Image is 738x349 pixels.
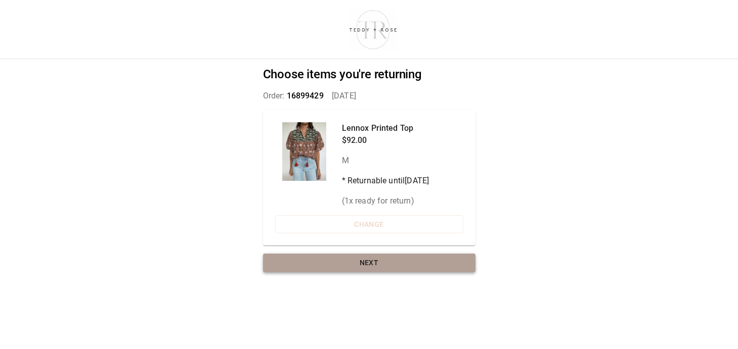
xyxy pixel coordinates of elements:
[342,155,429,167] p: M
[344,8,402,51] img: shop-teddyrose.myshopify.com-d93983e8-e25b-478f-b32e-9430bef33fdd
[342,175,429,187] p: * Returnable until [DATE]
[263,254,475,272] button: Next
[342,134,429,146] p: $92.00
[263,67,475,82] h2: Choose items you're returning
[263,90,475,102] p: Order: [DATE]
[342,195,429,207] p: ( 1 x ready for return)
[342,122,429,134] p: Lennox Printed Top
[287,91,324,101] span: 16899429
[275,215,463,234] button: Change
